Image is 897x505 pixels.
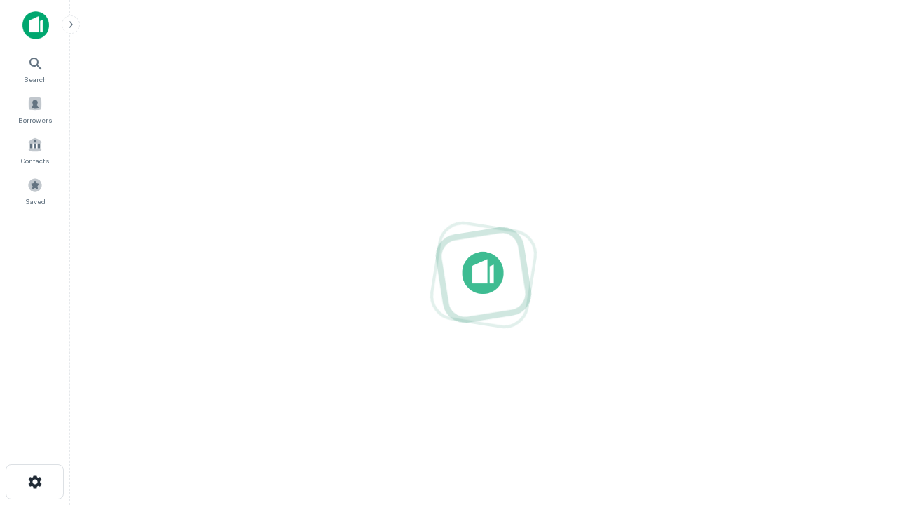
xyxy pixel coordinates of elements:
span: Saved [25,196,46,207]
a: Contacts [4,131,66,169]
span: Contacts [21,155,49,166]
a: Search [4,50,66,88]
span: Borrowers [18,114,52,126]
img: capitalize-icon.png [22,11,49,39]
span: Search [24,74,47,85]
iframe: Chat Widget [827,348,897,415]
a: Borrowers [4,90,66,128]
a: Saved [4,172,66,210]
